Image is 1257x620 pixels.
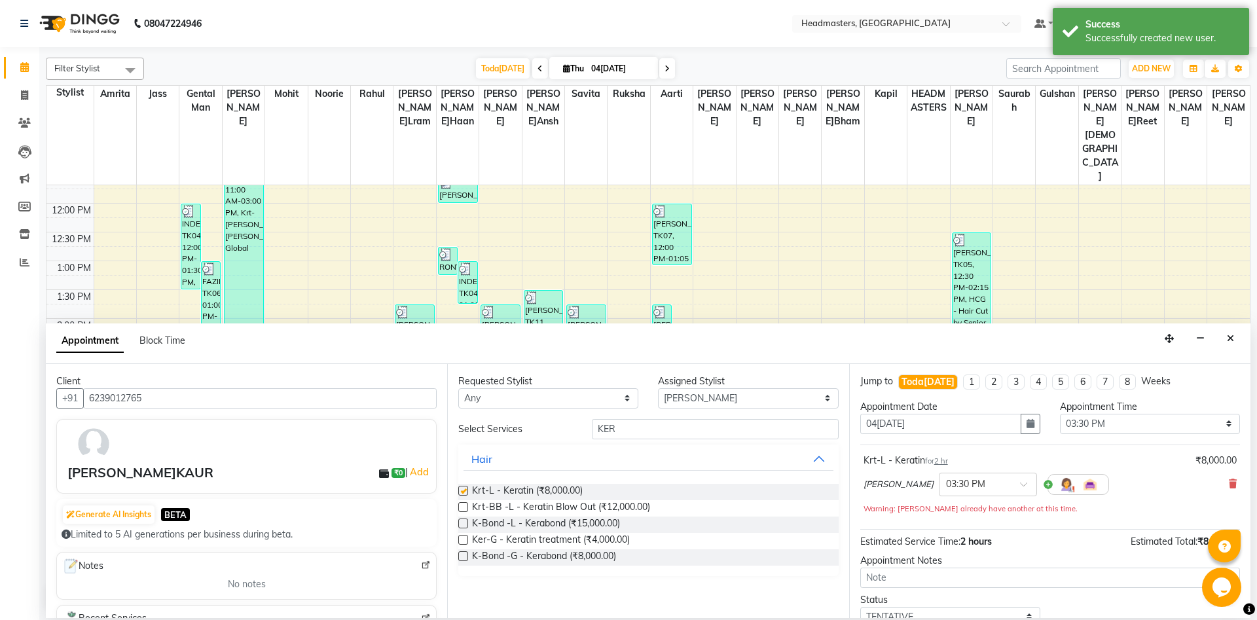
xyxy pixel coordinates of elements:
li: 3 [1008,374,1025,390]
span: Savita [565,86,607,102]
input: Search by Name/Mobile/Email/Code [83,388,437,409]
span: Jass [137,86,179,102]
input: 2025-09-04 [587,59,653,79]
li: 6 [1074,374,1091,390]
span: Notes [62,558,103,575]
span: [PERSON_NAME] [479,86,521,130]
div: [PERSON_NAME], TK07, 12:00 PM-01:05 PM, TH-EB - Eyebrows,TH-UL - [GEOGRAPHIC_DATA] [653,204,691,264]
div: Status [860,593,1040,607]
small: Warning: [PERSON_NAME] already have another at this time. [864,504,1078,513]
div: Appointment Time [1060,400,1240,414]
span: Saurabh [993,86,1035,116]
div: Appointment Date [860,400,1040,414]
span: Gental Man [179,86,221,116]
span: 2 hours [960,536,992,547]
b: 08047224946 [144,5,202,42]
div: [PERSON_NAME]REEK, TK11, 01:30 PM-02:15 PM, BR[PERSON_NAME]eard [524,291,563,332]
span: Aarti [651,86,693,102]
span: Rahul [351,86,393,102]
div: [PERSON_NAME]KAUR [67,463,213,483]
small: for [925,456,948,465]
span: Krt-L - Keratin (₹8,000.00) [472,484,583,500]
span: [PERSON_NAME] [1165,86,1207,130]
span: Estimated Total: [1131,536,1197,547]
span: [PERSON_NAME]lram [393,86,435,130]
img: Interior.png [1082,477,1098,492]
span: 2 hr [934,456,948,465]
span: [PERSON_NAME]ansh [522,86,564,130]
img: logo [33,5,123,42]
button: ADD NEW [1129,60,1174,78]
div: 12:00 PM [49,204,94,217]
div: INDERBEER, TK04, 12:00 PM-01:30 PM, HCG - Hair Cut by Senior Hair Stylist,O3-MSK-DTAN - D-Tan Pac... [181,204,200,289]
div: ₹8,000.00 [1195,454,1237,467]
div: Limited to 5 AI generations per business during beta. [62,528,431,541]
span: Block Time [139,335,185,346]
button: Generate AI Insights [63,505,155,524]
span: ₹0 [392,468,405,479]
div: Stylist [46,86,94,100]
input: Search by service name [592,419,839,439]
div: [PERSON_NAME], TK10, 01:45 PM-02:15 PM, HCG-B - BABY BOY HAIR CUT [395,305,434,332]
div: 12:30 PM [49,232,94,246]
div: 1:00 PM [54,261,94,275]
div: 1:30 PM [54,290,94,304]
div: Success [1085,18,1239,31]
li: 7 [1097,374,1114,390]
span: BETA [161,508,190,520]
span: Estimated Service Time: [860,536,960,547]
li: 1 [963,374,980,390]
img: avatar [75,425,113,463]
span: Filter Stylist [54,63,100,73]
span: [PERSON_NAME]bham [822,86,864,130]
div: FAZIL, TK06, 01:00 PM-02:45 PM, HCG - Hair Cut by Senior Hair Stylist,BRD [PERSON_NAME]rd [202,262,220,361]
span: Thu [560,64,587,73]
div: Requested Stylist [458,374,638,388]
span: HEADMASTERS [907,86,949,116]
span: Mohit [265,86,307,102]
span: ADD NEW [1132,64,1171,73]
div: [PERSON_NAME], TK13, 01:45 PM-03:45 PM, AES-FACE - PRP Face,AES-LASER CHN - Laser Chin [567,305,606,418]
span: Kapil [865,86,907,102]
div: [PERSON_NAME]ramjit, TK09, 01:45 PM-02:45 PM, Trim - Trimming (one Length) [481,305,520,361]
div: [PERSON_NAME], TK14, 01:45 PM-03:45 PM, AES-EEXT - Eyelash Extension [653,305,671,418]
button: Close [1221,329,1240,349]
span: Gulshan [1036,86,1078,102]
div: Successfully created new user. [1085,31,1239,45]
div: INDERBEER, TK04, 01:00 PM-01:45 PM, BR[PERSON_NAME]eard [458,262,477,303]
span: [PERSON_NAME]haan [437,86,479,130]
iframe: chat widget [1202,568,1244,607]
span: [PERSON_NAME] [223,86,264,130]
div: [PERSON_NAME], TK03, 11:30 AM-12:00 PM, SH - Shave [439,175,477,202]
span: [PERSON_NAME][DEMOGRAPHIC_DATA] [1079,86,1121,185]
span: Toda[DATE] [476,58,530,79]
img: Hairdresser.png [1059,477,1074,492]
span: [PERSON_NAME] [864,478,934,491]
button: +91 [56,388,84,409]
span: Ker-G - Keratin treatment (₹4,000.00) [472,533,630,549]
span: Amrita [94,86,136,102]
div: [PERSON_NAME], TK02, 11:00 AM-03:00 PM, Krt-[PERSON_NAME],GL-[PERSON_NAME] Global [225,147,263,375]
span: [PERSON_NAME] [1207,86,1250,130]
span: | [405,464,431,480]
div: Hair [471,451,492,467]
span: No notes [228,577,266,591]
li: 2 [985,374,1002,390]
input: Search Appointment [1006,58,1121,79]
input: yyyy-mm-dd [860,414,1021,434]
span: K-Bond -L - Kerabond (₹15,000.00) [472,517,620,533]
button: Hair [464,447,833,471]
span: ₹8,000.00 [1197,536,1240,547]
span: [PERSON_NAME] [951,86,993,130]
div: [PERSON_NAME], TK05, 12:30 PM-02:15 PM, HCG - Hair Cut by Senior Hair Stylist,BRD - [PERSON_NAME] [953,233,991,332]
span: [PERSON_NAME] [779,86,821,130]
span: K-Bond -G - Kerabond (₹8,000.00) [472,549,616,566]
span: [PERSON_NAME]reet [1121,86,1163,130]
span: Ruksha [608,86,649,102]
span: Krt-BB -L - Keratin Blow Out (₹12,000.00) [472,500,650,517]
div: Appointment Notes [860,554,1240,568]
li: 8 [1119,374,1136,390]
span: [PERSON_NAME] [693,86,735,130]
div: Assigned Stylist [658,374,838,388]
div: Client [56,374,437,388]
